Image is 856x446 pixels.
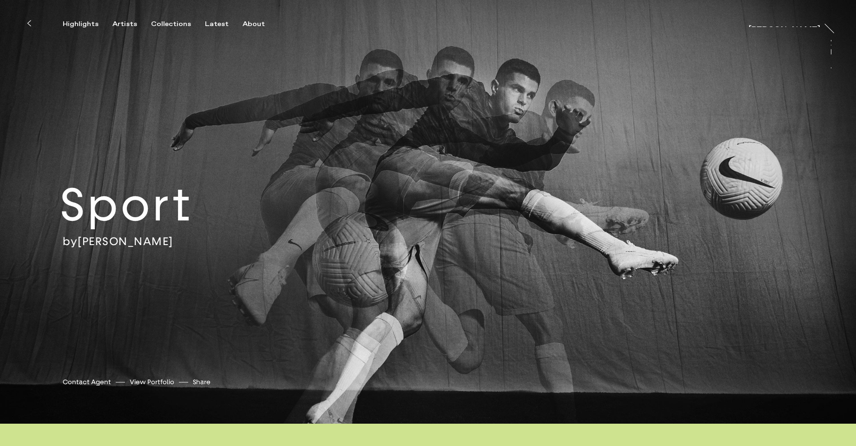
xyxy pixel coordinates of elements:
[112,20,151,28] button: Artists
[824,38,832,77] div: At Trayler
[749,18,820,27] a: [PERSON_NAME]
[63,20,112,28] button: Highlights
[63,234,78,248] span: by
[63,20,99,28] div: Highlights
[831,38,840,76] a: At Trayler
[130,377,174,387] a: View Portfolio
[63,377,111,387] a: Contact Agent
[193,376,211,388] button: Share
[243,20,265,28] div: About
[78,234,173,248] a: [PERSON_NAME]
[112,20,137,28] div: Artists
[205,20,243,28] button: Latest
[151,20,205,28] button: Collections
[151,20,191,28] div: Collections
[243,20,279,28] button: About
[60,176,256,234] h2: Sport
[205,20,229,28] div: Latest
